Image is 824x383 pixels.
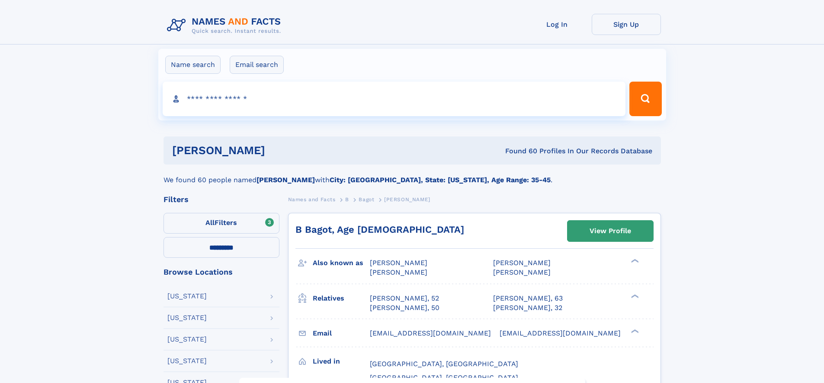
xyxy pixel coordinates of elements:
a: [PERSON_NAME], 32 [493,303,562,313]
b: [PERSON_NAME] [256,176,315,184]
a: [PERSON_NAME], 50 [370,303,439,313]
div: [US_STATE] [167,314,207,321]
h3: Also known as [313,256,370,270]
div: ❯ [629,293,639,299]
div: [US_STATE] [167,358,207,364]
a: B [345,194,349,205]
label: Email search [230,56,284,74]
a: Log In [523,14,592,35]
a: Bagot [359,194,374,205]
span: [PERSON_NAME] [370,268,427,276]
input: search input [163,82,626,116]
div: View Profile [590,221,631,241]
div: We found 60 people named with . [164,165,661,185]
button: Search Button [629,82,661,116]
span: [PERSON_NAME] [493,259,551,267]
a: B Bagot, Age [DEMOGRAPHIC_DATA] [295,224,464,235]
label: Filters [164,213,279,234]
span: [PERSON_NAME] [370,259,427,267]
span: [EMAIL_ADDRESS][DOMAIN_NAME] [500,329,621,337]
span: B [345,196,349,203]
span: [EMAIL_ADDRESS][DOMAIN_NAME] [370,329,491,337]
a: [PERSON_NAME], 63 [493,294,563,303]
h1: [PERSON_NAME] [172,145,385,156]
span: Bagot [359,196,374,203]
div: ❯ [629,258,639,264]
span: [GEOGRAPHIC_DATA], [GEOGRAPHIC_DATA] [370,374,518,382]
div: [US_STATE] [167,293,207,300]
h3: Lived in [313,354,370,369]
a: [PERSON_NAME], 52 [370,294,439,303]
div: [US_STATE] [167,336,207,343]
span: [PERSON_NAME] [384,196,430,203]
div: ❯ [629,328,639,334]
a: Sign Up [592,14,661,35]
h3: Email [313,326,370,341]
div: Filters [164,196,279,203]
span: [GEOGRAPHIC_DATA], [GEOGRAPHIC_DATA] [370,360,518,368]
a: Names and Facts [288,194,336,205]
b: City: [GEOGRAPHIC_DATA], State: [US_STATE], Age Range: 35-45 [330,176,551,184]
div: Found 60 Profiles In Our Records Database [385,146,652,156]
div: Browse Locations [164,268,279,276]
span: [PERSON_NAME] [493,268,551,276]
span: All [205,218,215,227]
a: View Profile [568,221,653,241]
h3: Relatives [313,291,370,306]
img: Logo Names and Facts [164,14,288,37]
label: Name search [165,56,221,74]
